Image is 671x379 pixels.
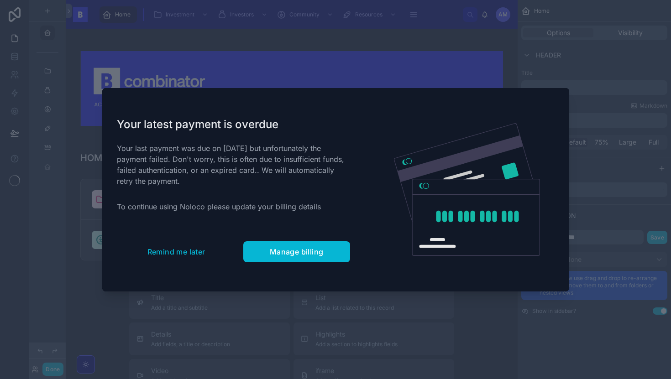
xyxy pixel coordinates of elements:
button: Manage billing [243,241,350,262]
p: Your last payment was due on [DATE] but unfortunately the payment failed. Don't worry, this is of... [117,143,350,187]
img: Credit card illustration [394,123,540,256]
span: Remind me later [147,247,205,256]
h1: Your latest payment is overdue [117,117,350,132]
button: Remind me later [117,241,236,262]
p: To continue using Noloco please update your billing details [117,201,350,212]
span: Manage billing [270,247,324,256]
